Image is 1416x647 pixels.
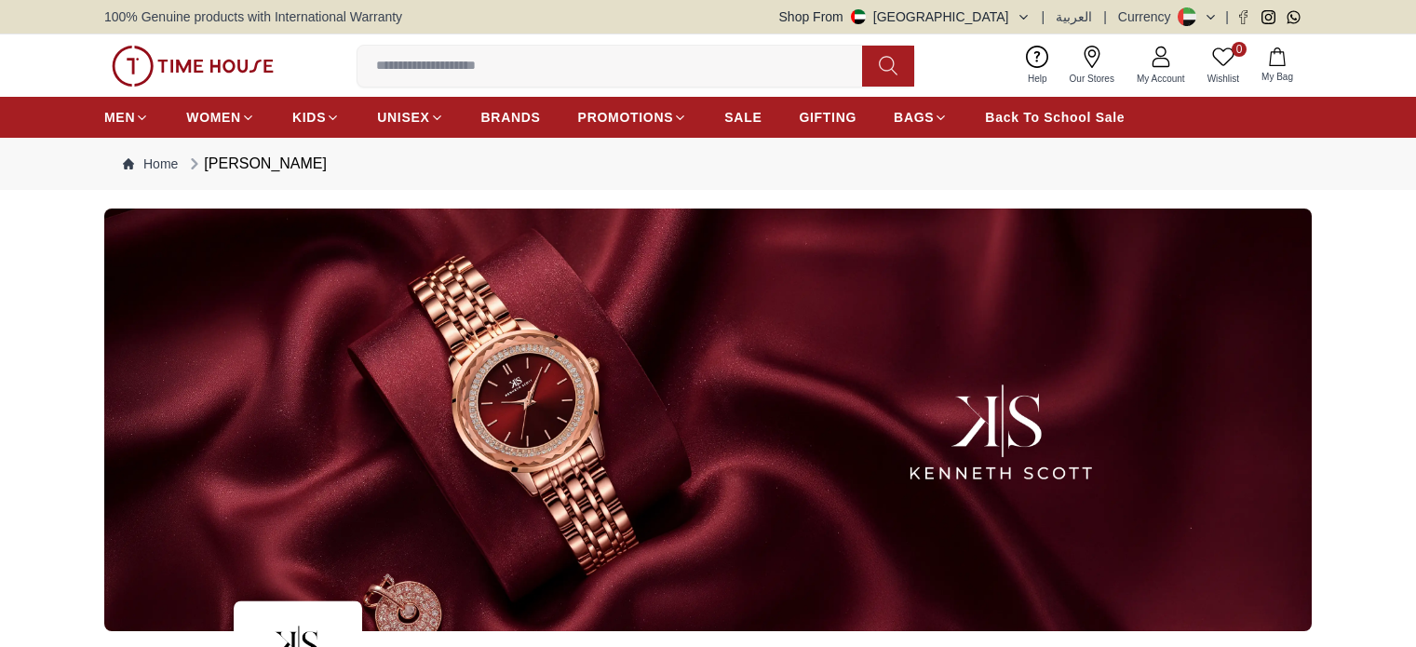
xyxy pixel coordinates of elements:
[292,108,326,127] span: KIDS
[1236,10,1250,24] a: Facebook
[104,7,402,26] span: 100% Genuine products with International Warranty
[1042,7,1045,26] span: |
[724,108,762,127] span: SALE
[724,101,762,134] a: SALE
[185,153,327,175] div: [PERSON_NAME]
[1103,7,1107,26] span: |
[104,209,1312,631] img: ...
[481,108,541,127] span: BRANDS
[104,101,149,134] a: MEN
[1225,7,1229,26] span: |
[851,9,866,24] img: United Arab Emirates
[799,108,856,127] span: GIFTING
[779,7,1031,26] button: Shop From[GEOGRAPHIC_DATA]
[894,108,934,127] span: BAGS
[985,101,1125,134] a: Back To School Sale
[1056,7,1092,26] button: العربية
[186,108,241,127] span: WOMEN
[1250,44,1304,88] button: My Bag
[1017,42,1059,89] a: Help
[578,101,688,134] a: PROMOTIONS
[799,101,856,134] a: GIFTING
[1232,42,1247,57] span: 0
[1261,10,1275,24] a: Instagram
[1020,72,1055,86] span: Help
[578,108,674,127] span: PROMOTIONS
[1196,42,1250,89] a: 0Wishlist
[292,101,340,134] a: KIDS
[104,138,1312,190] nav: Breadcrumb
[123,155,178,173] a: Home
[112,46,274,87] img: ...
[377,108,429,127] span: UNISEX
[377,101,443,134] a: UNISEX
[1200,72,1247,86] span: Wishlist
[1059,42,1126,89] a: Our Stores
[186,101,255,134] a: WOMEN
[894,101,948,134] a: BAGS
[985,108,1125,127] span: Back To School Sale
[1129,72,1193,86] span: My Account
[1254,70,1301,84] span: My Bag
[481,101,541,134] a: BRANDS
[1062,72,1122,86] span: Our Stores
[1118,7,1179,26] div: Currency
[1287,10,1301,24] a: Whatsapp
[104,108,135,127] span: MEN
